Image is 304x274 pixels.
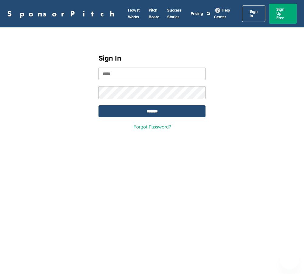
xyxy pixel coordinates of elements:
a: Success Stories [167,8,181,19]
iframe: Button to launch messaging window [280,250,299,269]
a: Help Center [214,7,230,21]
a: Sign Up Free [269,4,297,24]
a: How It Works [128,8,140,19]
a: Pitch Board [149,8,160,19]
h1: Sign In [98,53,206,64]
a: Pricing [191,11,203,16]
a: Sign In [242,5,265,22]
a: SponsorPitch [7,10,118,18]
a: Forgot Password? [133,124,171,130]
